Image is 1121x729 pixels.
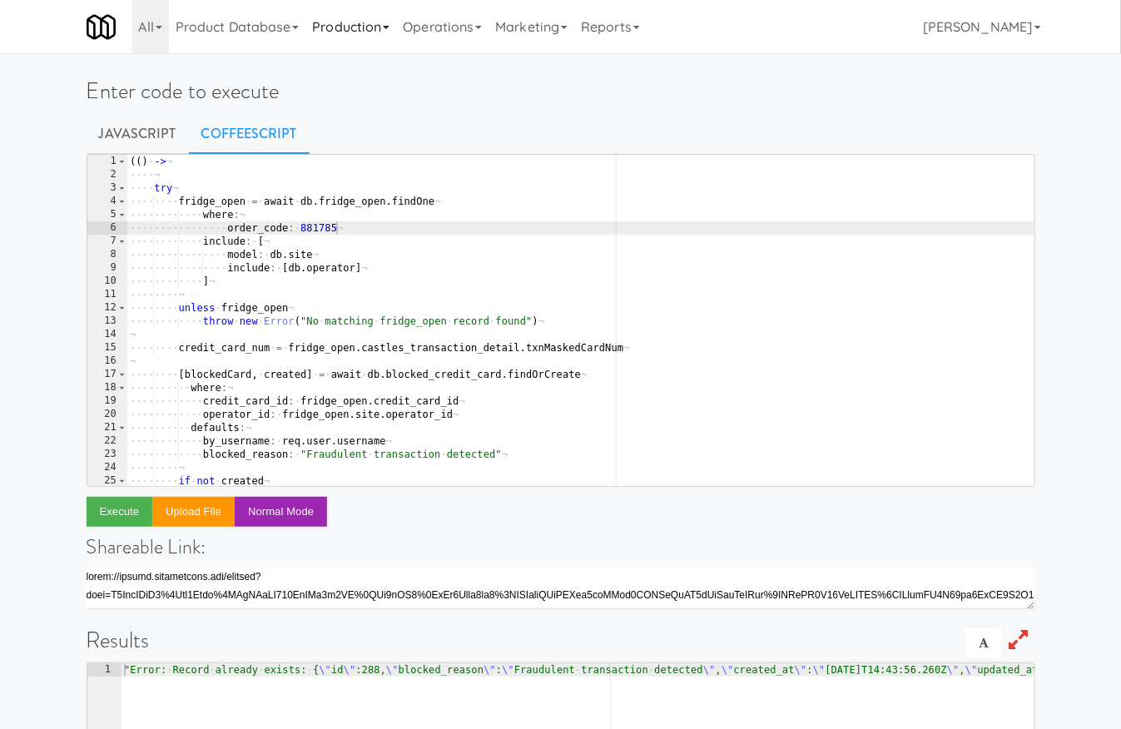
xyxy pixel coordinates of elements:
div: 3 [87,181,127,195]
div: 12 [87,301,127,315]
div: 15 [87,341,127,355]
div: 17 [87,368,127,381]
button: Execute [87,497,153,527]
div: 1 [87,155,127,168]
div: 7 [87,235,127,248]
div: 18 [87,381,127,394]
div: 23 [87,448,127,461]
div: 13 [87,315,127,328]
div: 6 [87,221,127,235]
div: 14 [87,328,127,341]
h1: Enter code to execute [87,79,1035,103]
div: 8 [87,248,127,261]
button: Upload file [152,497,235,527]
h1: Results [87,628,1035,652]
div: 20 [87,408,127,421]
div: 11 [87,288,127,301]
div: 22 [87,434,127,448]
div: 19 [87,394,127,408]
div: 2 [87,168,127,181]
a: CoffeeScript [189,113,310,155]
div: 24 [87,461,127,474]
h4: Shareable Link: [87,536,1035,558]
textarea: lorem://ipsumd.sitametcons.adi/elitsed?doei=T4IncIDiD48UtL40etdOLoRemaGn3aLIq2eN307AdmI9%9VENia%2... [87,568,1035,609]
div: 21 [87,421,127,434]
a: Javascript [87,113,189,155]
div: 16 [87,355,127,368]
div: 10 [87,275,127,288]
div: 1 [87,663,122,677]
div: 5 [87,208,127,221]
button: Normal Mode [235,497,327,527]
div: 9 [87,261,127,275]
div: 25 [87,474,127,488]
div: 4 [87,195,127,208]
img: Micromart [87,12,116,42]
